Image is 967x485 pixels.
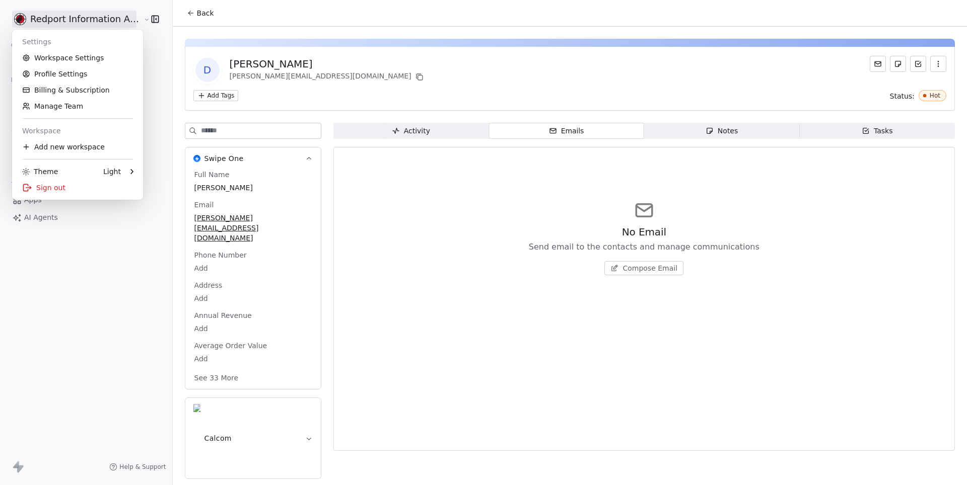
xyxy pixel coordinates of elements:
a: Profile Settings [16,66,139,82]
div: Workspace [16,123,139,139]
div: Theme [22,167,58,177]
a: Manage Team [16,98,139,114]
div: Sign out [16,180,139,196]
a: Billing & Subscription [16,82,139,98]
div: Add new workspace [16,139,139,155]
div: Light [103,167,121,177]
a: Workspace Settings [16,50,139,66]
div: Settings [16,34,139,50]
